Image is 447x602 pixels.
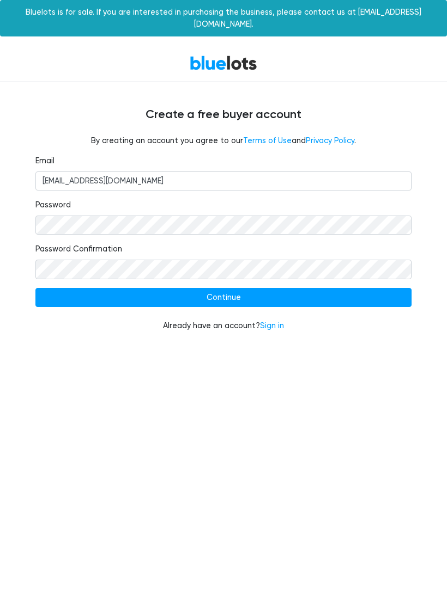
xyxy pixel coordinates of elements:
[35,199,71,211] label: Password
[190,55,257,71] a: BlueLots
[306,136,354,145] a: Privacy Policy
[35,135,412,147] fieldset: By creating an account you agree to our and .
[243,136,292,145] a: Terms of Use
[35,155,55,167] label: Email
[35,108,412,122] h4: Create a free buyer account
[35,243,122,255] label: Password Confirmation
[35,288,412,308] input: Continue
[35,171,412,191] input: Email
[260,321,284,330] a: Sign in
[35,320,412,332] div: Already have an account?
